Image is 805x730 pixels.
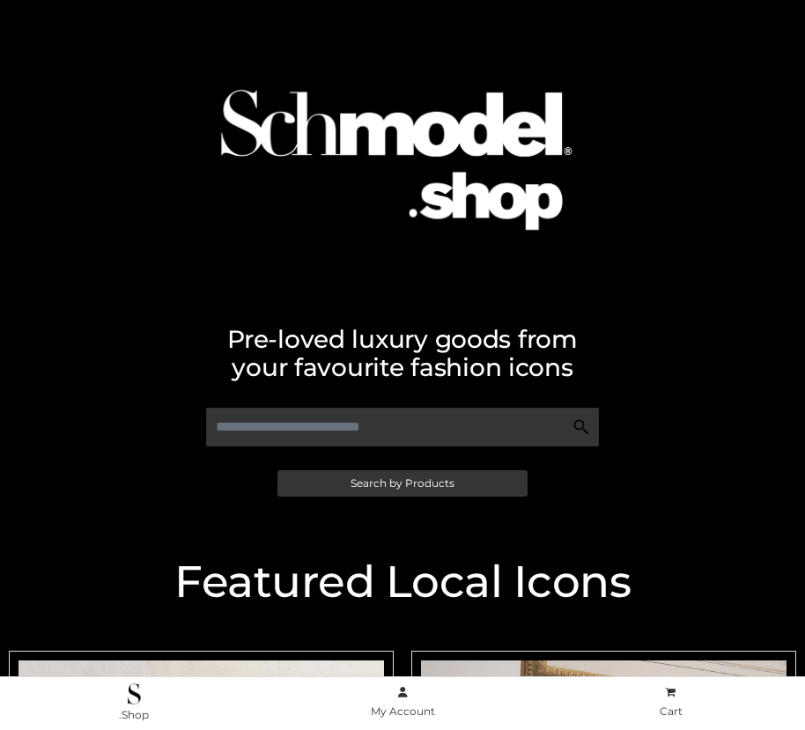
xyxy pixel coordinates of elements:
[119,708,149,721] span: .Shop
[660,704,683,718] span: Cart
[371,704,435,718] span: My Account
[572,418,590,436] img: Search Icon
[269,682,537,722] a: My Account
[128,683,141,704] img: .Shop
[536,682,805,722] a: Cart
[9,325,796,381] h2: Pre-loved luxury goods from your favourite fashion icons
[277,470,528,497] a: Search by Products
[351,478,454,489] span: Search by Products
